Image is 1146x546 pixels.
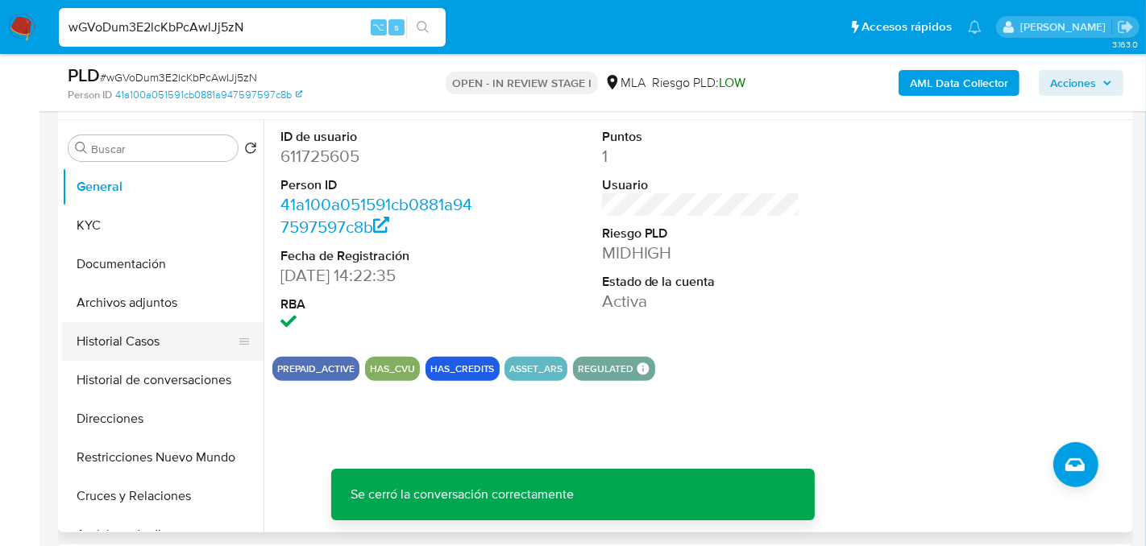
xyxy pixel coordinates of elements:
[75,142,88,155] button: Buscar
[602,128,800,146] dt: Puntos
[406,16,439,39] button: search-icon
[1050,70,1096,96] span: Acciones
[280,145,479,168] dd: 611725605
[115,88,302,102] a: 41a100a051591cb0881a947597597c8b
[91,142,231,156] input: Buscar
[372,19,384,35] span: ⌥
[602,225,800,242] dt: Riesgo PLD
[602,176,800,194] dt: Usuario
[862,19,952,35] span: Accesos rápidos
[62,477,264,515] button: Cruces y Relaciones
[280,176,479,194] dt: Person ID
[280,296,479,313] dt: RBA
[1112,38,1138,51] span: 3.163.0
[602,290,800,312] dd: Activa
[602,145,800,168] dd: 1
[280,128,479,146] dt: ID de usuario
[59,17,446,38] input: Buscar usuario o caso...
[62,168,264,206] button: General
[719,73,745,92] span: LOW
[652,74,745,92] span: Riesgo PLD:
[280,247,479,265] dt: Fecha de Registración
[1020,19,1111,35] p: gabriela.sanchez@mercadolibre.com
[62,438,264,477] button: Restricciones Nuevo Mundo
[62,283,264,322] button: Archivos adjuntos
[968,20,982,34] a: Notificaciones
[899,70,1019,96] button: AML Data Collector
[62,322,251,361] button: Historial Casos
[244,142,257,159] button: Volver al orden por defecto
[446,72,598,94] p: OPEN - IN REVIEW STAGE I
[602,273,800,291] dt: Estado de la cuenta
[394,19,399,35] span: s
[100,69,257,85] span: # wGVoDum3E2lcKbPcAwlJj5zN
[62,361,264,399] button: Historial de conversaciones
[1117,19,1134,35] a: Salir
[604,74,646,92] div: MLA
[602,242,800,264] dd: MIDHIGH
[62,206,264,245] button: KYC
[62,245,264,283] button: Documentación
[68,88,112,102] b: Person ID
[68,62,100,88] b: PLD
[910,70,1008,96] b: AML Data Collector
[280,264,479,287] dd: [DATE] 14:22:35
[62,399,264,438] button: Direcciones
[331,469,593,520] p: Se cerró la conversación correctamente
[280,192,472,238] a: 41a100a051591cb0881a947597597c8b
[1039,70,1123,96] button: Acciones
